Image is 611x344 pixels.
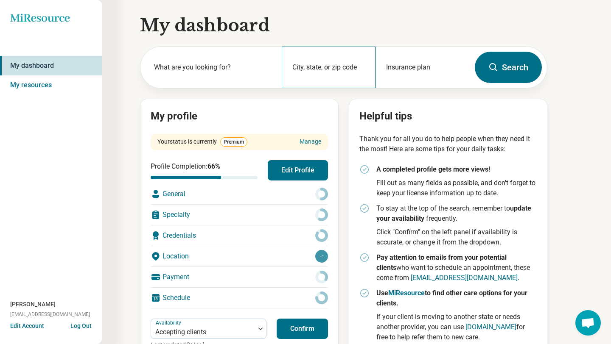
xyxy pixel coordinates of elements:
[207,162,220,170] span: 66 %
[151,161,258,179] div: Profile Completion:
[376,165,490,173] strong: A completed profile gets more views!
[151,225,328,246] div: Credentials
[10,311,90,318] span: [EMAIL_ADDRESS][DOMAIN_NAME]
[151,288,328,308] div: Schedule
[140,14,547,37] h1: My dashboard
[359,134,537,154] p: Thank you for all you do to help people when they need it the most! Here are some tips for your d...
[10,300,56,309] span: [PERSON_NAME]
[376,312,537,342] p: If your client is moving to another state or needs another provider, you can use for free to help...
[359,109,537,124] h2: Helpful tips
[151,184,328,204] div: General
[376,204,531,222] strong: update your availability
[151,109,328,124] h2: My profile
[277,319,328,339] button: Confirm
[151,205,328,225] div: Specialty
[376,178,537,198] p: Fill out as many fields as possible, and don't forget to keep your license information up to date.
[376,253,507,272] strong: Pay attention to emails from your potential clients
[388,289,425,297] a: MiResource
[151,267,328,287] div: Payment
[575,310,601,336] div: Open chat
[465,323,516,331] a: [DOMAIN_NAME]
[220,137,247,147] span: Premium
[376,203,537,224] p: To stay at the top of the search, remember to frequently.
[156,320,183,326] label: Availability
[154,62,272,72] label: What are you looking for?
[376,289,527,307] strong: Use to find other care options for your clients.
[268,160,328,180] button: Edit Profile
[376,227,537,247] p: Click "Confirm" on the left panel if availability is accurate, or change it from the dropdown.
[157,137,247,147] div: Your status is currently
[376,252,537,283] p: who want to schedule an appointment, these come from .
[300,137,321,146] a: Manage
[70,322,92,328] button: Log Out
[411,274,518,282] a: [EMAIL_ADDRESS][DOMAIN_NAME]
[151,246,328,266] div: Location
[10,322,44,330] button: Edit Account
[475,52,542,83] button: Search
